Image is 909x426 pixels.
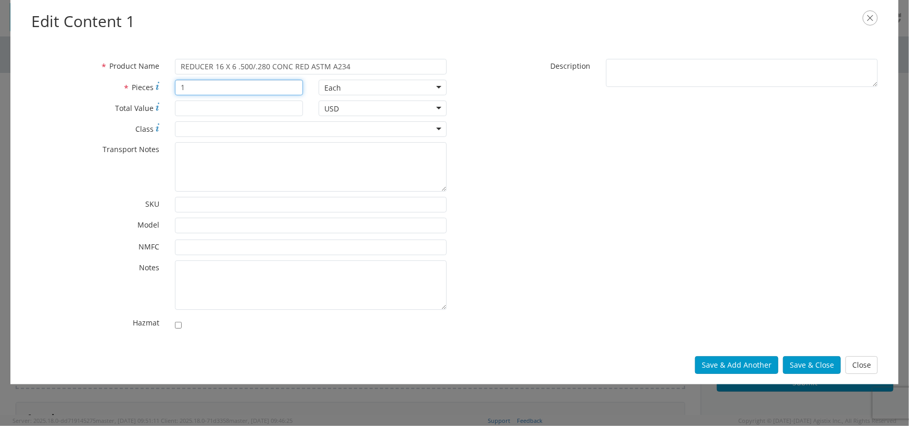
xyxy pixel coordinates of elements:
span: Hazmat [133,318,159,328]
span: Model [137,220,159,230]
span: SKU [145,199,159,209]
span: Class [135,124,154,134]
span: Notes [139,262,159,272]
span: NMFC [138,242,159,252]
h2: Edit Content 1 [31,10,878,33]
span: Total Value [115,103,154,113]
span: Transport Notes [103,144,159,154]
span: Pieces [132,82,154,92]
span: Product Name [109,61,159,71]
span: Description [550,61,590,71]
button: Save & Close [783,356,841,374]
div: Each [324,83,341,93]
div: USD [324,104,339,114]
button: Save & Add Another [695,356,778,374]
button: Close [845,356,878,374]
